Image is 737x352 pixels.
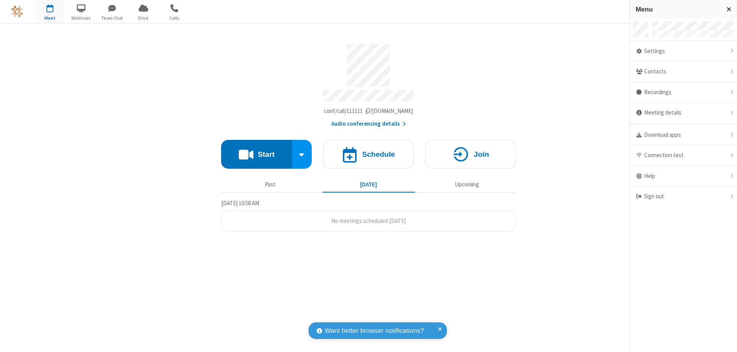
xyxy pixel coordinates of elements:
button: Copy my meeting room linkCopy my meeting room link [324,107,413,116]
div: Recordings [630,82,737,103]
span: Drive [129,15,158,22]
section: Account details [221,38,516,128]
div: Meeting details [630,103,737,123]
span: [DATE] 10:58 AM [221,199,259,207]
span: No meetings scheduled [DATE] [331,217,406,224]
button: Upcoming [421,177,513,192]
span: Calls [160,15,189,22]
span: Copy my meeting room link [324,107,413,115]
h4: Schedule [362,151,395,158]
span: Team Chat [98,15,127,22]
button: [DATE] [322,177,415,192]
div: Start conference options [292,140,312,169]
div: Download apps [630,125,737,146]
div: Connection test [630,145,737,166]
h3: Menu [636,6,720,13]
button: Past [224,177,317,192]
h4: Start [258,151,274,158]
button: Audio conferencing details [331,120,406,128]
span: Webinars [67,15,96,22]
span: Want better browser notifications? [325,326,424,336]
div: Sign out [630,186,737,207]
span: Meet [36,15,64,22]
button: Join [425,140,516,169]
div: Settings [630,41,737,62]
div: Contacts [630,61,737,82]
button: Schedule [323,140,414,169]
button: Start [221,140,292,169]
h4: Join [474,151,489,158]
div: Help [630,166,737,187]
section: Today's Meetings [221,199,516,232]
img: QA Selenium DO NOT DELETE OR CHANGE [12,6,23,17]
